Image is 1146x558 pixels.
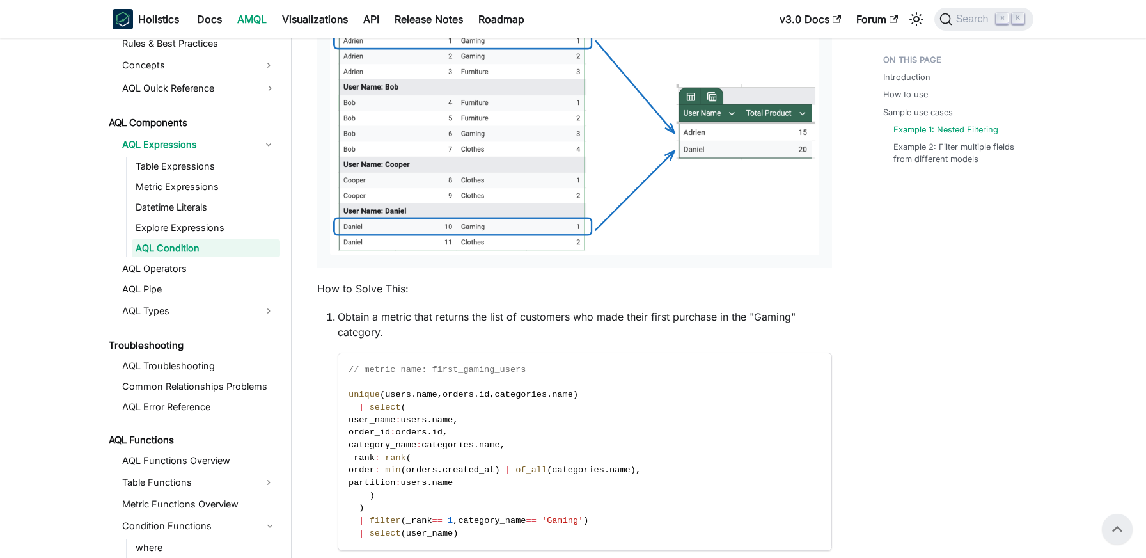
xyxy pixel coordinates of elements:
span: min [385,465,400,475]
button: Expand sidebar category 'Concepts' [257,55,280,76]
a: AQL Functions [105,431,280,449]
a: How to use [883,88,928,100]
a: AQL Quick Reference [118,78,280,99]
a: AQL Pipe [118,280,280,298]
a: Visualizations [274,9,356,29]
button: Search (Command+K) [934,8,1033,31]
a: Metric Functions Overview [118,495,280,513]
span: users [401,478,427,488]
span: == [432,516,443,525]
span: orders [395,427,427,437]
a: Forum [849,9,906,29]
span: ( [401,529,406,538]
span: name [609,465,631,475]
span: users [385,390,411,399]
span: ) [359,503,364,513]
a: Docs [189,9,230,29]
span: . [427,427,432,437]
span: , [500,440,505,450]
span: of_all [515,465,547,475]
span: unique [349,390,380,399]
span: ( [380,390,385,399]
span: name [552,390,573,399]
button: Expand sidebar category 'Table Functions' [257,472,280,493]
span: categories [421,440,474,450]
a: AQL Expressions [118,134,257,155]
span: _rank [406,516,432,525]
a: HolisticsHolistics [113,9,179,29]
a: Metric Expressions [132,178,280,196]
p: How to Solve This: [317,281,832,296]
span: . [427,415,432,425]
span: | [359,516,364,525]
span: id [432,427,443,437]
button: Expand sidebar category 'AQL Types' [257,301,280,321]
span: orders [406,465,437,475]
span: users [401,415,427,425]
a: Release Notes [387,9,471,29]
span: : [395,415,400,425]
span: , [437,390,443,399]
span: . [474,390,479,399]
a: Example 2: Filter multiple fields from different models [893,141,1021,165]
span: | [359,529,364,538]
span: , [636,465,641,475]
button: Switch between dark and light mode (currently light mode) [906,9,927,29]
a: API [356,9,387,29]
span: id [479,390,489,399]
a: AQL Functions Overview [118,452,280,470]
a: AQL Troubleshooting [118,357,280,375]
span: , [443,427,448,437]
span: 'Gaming' [542,516,583,525]
span: ) [583,516,588,525]
span: . [411,390,416,399]
span: , [453,415,458,425]
span: ( [401,465,406,475]
span: categories [495,390,547,399]
a: Introduction [883,71,930,83]
span: , [453,516,458,525]
span: partition [349,478,395,488]
span: : [395,478,400,488]
a: Table Functions [118,472,257,493]
span: user_name [349,415,395,425]
span: user_name [406,529,453,538]
a: AMQL [230,9,274,29]
span: : [375,453,380,463]
a: Troubleshooting [105,337,280,355]
a: AQL Error Reference [118,398,280,416]
span: category_name [349,440,416,450]
a: Datetime Literals [132,198,280,216]
span: select [370,403,401,412]
a: AQL Components [105,114,280,132]
button: Collapse sidebar category 'AQL Expressions' [257,134,280,155]
span: : [375,465,380,475]
kbd: ⌘ [996,13,1009,24]
span: filter [370,516,401,525]
span: == [526,516,537,525]
span: . [474,440,479,450]
span: . [427,478,432,488]
span: ( [401,516,406,525]
a: Sample use cases [883,106,953,118]
span: . [437,465,443,475]
span: ) [631,465,636,475]
span: name [416,390,437,399]
span: | [505,465,510,475]
img: Holistics [113,9,133,29]
span: created_at [443,465,495,475]
a: Condition Functions [118,516,280,536]
a: Explore Expressions [132,219,280,237]
a: AQL Condition [132,239,280,257]
span: ( [401,403,406,412]
span: select [370,529,401,538]
span: category_name [458,516,526,525]
span: order [349,465,375,475]
span: Search [952,13,996,25]
kbd: K [1012,13,1024,24]
span: name [479,440,500,450]
a: Common Relationships Problems [118,378,280,395]
span: name [432,415,453,425]
nav: Docs sidebar [100,38,292,558]
span: _rank [349,453,375,463]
